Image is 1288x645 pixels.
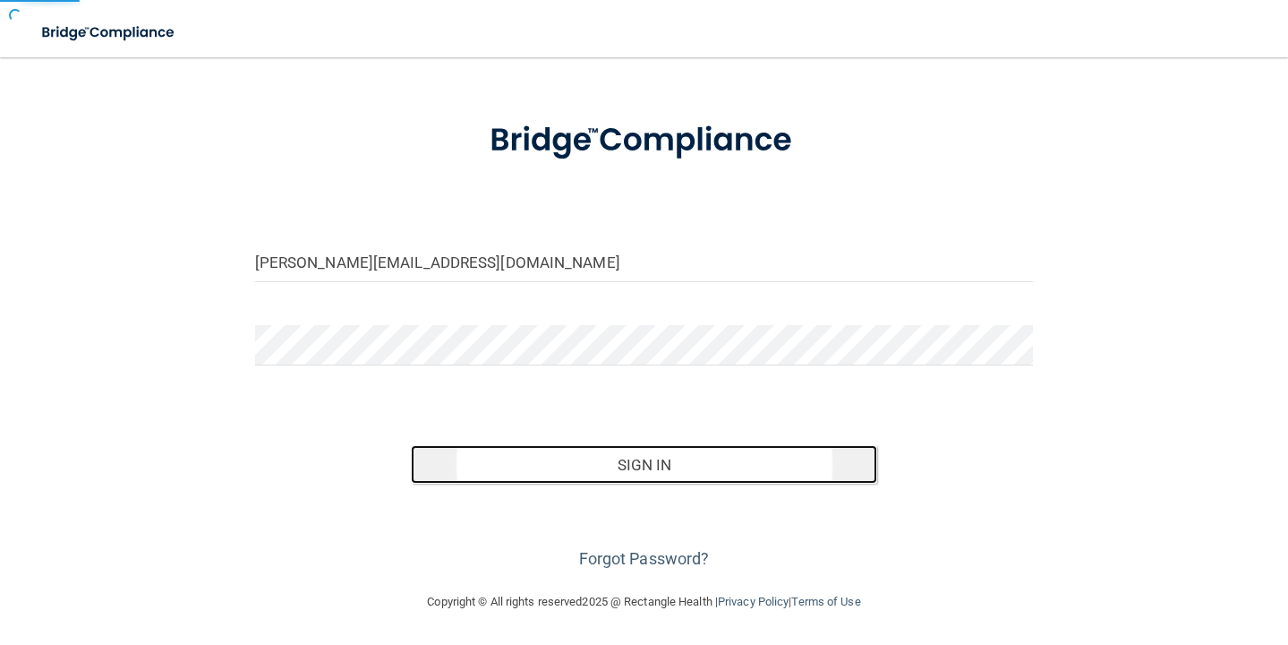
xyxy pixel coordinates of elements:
[27,14,192,51] img: bridge_compliance_login_screen.278c3ca4.svg
[255,242,1034,282] input: Email
[318,573,971,631] div: Copyright © All rights reserved 2025 @ Rectangle Health | |
[791,595,860,608] a: Terms of Use
[718,595,789,608] a: Privacy Policy
[456,99,832,183] img: bridge_compliance_login_screen.278c3ca4.svg
[579,549,710,568] a: Forgot Password?
[411,445,878,485] button: Sign In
